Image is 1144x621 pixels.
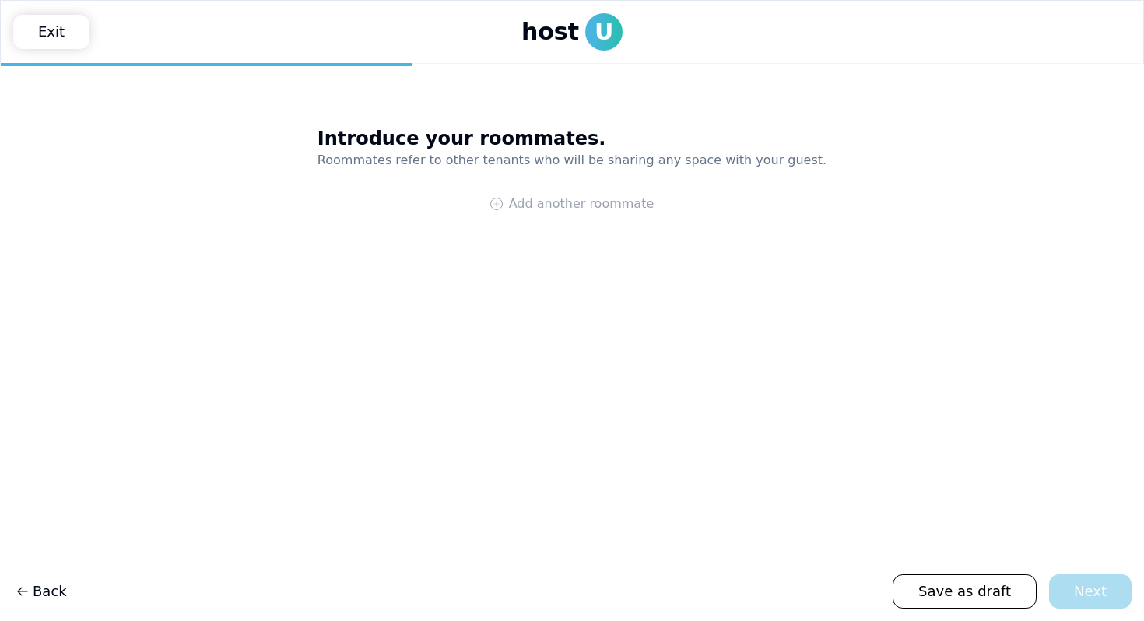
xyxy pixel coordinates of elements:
[12,574,86,609] a: Back
[521,18,579,46] span: host
[318,126,826,151] h3: Introduce your roommates.
[318,151,826,170] p: Roommates refer to other tenants who will be sharing any space with your guest.
[13,15,89,49] a: Exit
[509,195,654,213] span: Add another roommate
[521,13,623,51] a: hostU
[585,13,623,51] span: U
[893,574,1037,609] a: Save as draft
[318,195,826,216] button: Add another roommate
[16,581,67,602] span: Back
